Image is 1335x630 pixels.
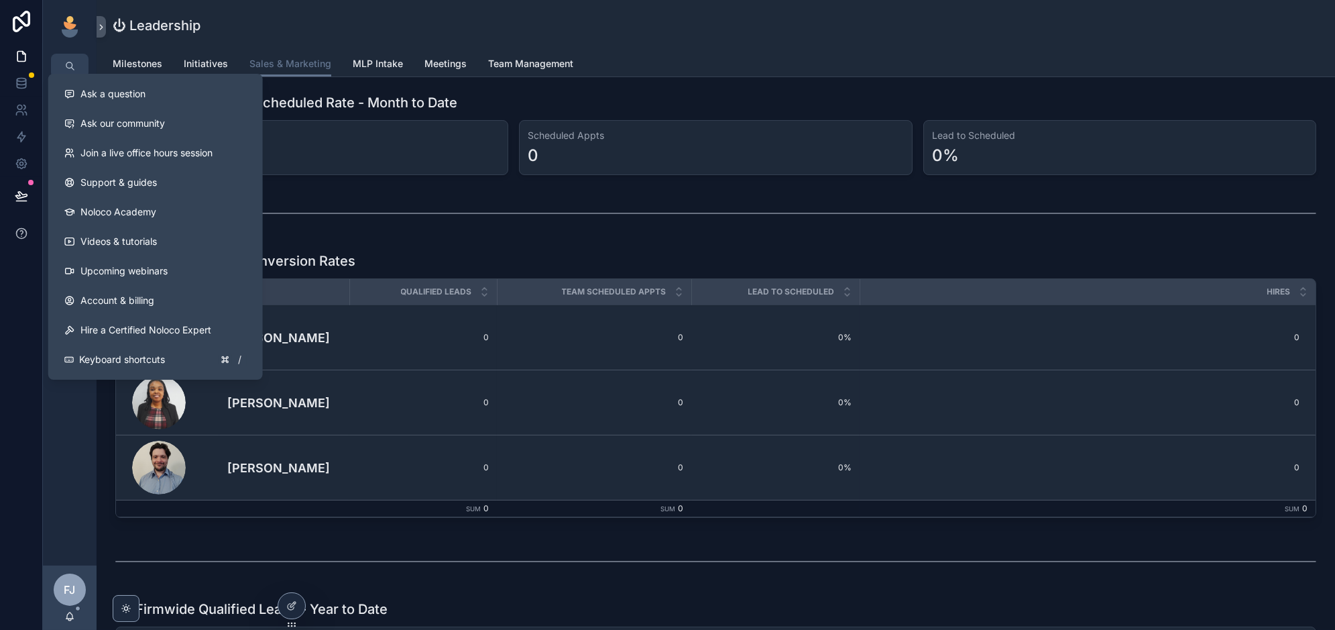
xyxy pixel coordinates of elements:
span: Support & guides [80,176,157,189]
span: Hires [1267,286,1291,297]
span: Videos & tutorials [80,235,157,248]
a: Meetings [424,52,467,78]
button: Keyboard shortcuts/ [54,345,257,374]
span: Qualified Leads [401,286,472,297]
h1: 📈 Firmwide Qualified Leads - Year to Date [115,600,388,619]
span: 0% [699,332,852,343]
span: 0% [699,397,852,408]
span: 0 [483,503,489,513]
span: / [235,354,245,365]
span: Account & billing [80,294,154,307]
a: Noloco Academy [54,197,257,227]
small: Sum [1285,505,1299,513]
a: Team Management [488,52,573,78]
span: Initiatives [184,57,228,70]
h3: Qualified Leads [124,129,500,142]
span: 0 [505,332,683,343]
h4: [PERSON_NAME] [227,394,341,412]
span: Milestones [113,57,162,70]
a: Milestones [113,52,162,78]
div: 0% [932,145,959,166]
span: 0 [860,462,1299,473]
span: Sales & Marketing [249,57,331,70]
h4: [PERSON_NAME] [227,459,341,477]
a: Support & guides [54,168,257,197]
span: 0 [678,503,683,513]
h3: Lead to Scheduled [932,129,1308,142]
a: Account & billing [54,286,257,315]
a: Upcoming webinars [54,256,257,286]
span: Noloco Academy [80,205,156,219]
small: Sum [466,505,481,513]
span: FJ [64,582,76,598]
span: Keyboard shortcuts [79,353,165,366]
span: Ask our community [80,117,165,130]
h1: ⏻ Leadership [113,16,200,35]
span: 0 [357,397,489,408]
span: MLP Intake [353,57,403,70]
span: Team Scheduled Appts [562,286,666,297]
a: Sales & Marketing [249,52,331,77]
img: App logo [59,16,80,38]
a: Initiatives [184,52,228,78]
span: Ask a question [80,87,146,101]
span: 0 [860,332,1299,343]
a: Ask our community [54,109,257,138]
span: Lead to Scheduled [748,286,835,297]
a: Videos & tutorials [54,227,257,256]
span: 0 [357,462,489,473]
span: Join a live office hours session [80,146,213,160]
span: Team Management [488,57,573,70]
button: Hire a Certified Noloco Expert [54,315,257,345]
span: 0 [860,397,1299,408]
small: Sum [660,505,675,513]
div: 0 [528,145,538,166]
h1: 📈 Firmwide Lead-to-Scheduled Rate - Month to Date [115,93,457,112]
button: Ask a question [54,79,257,109]
span: 0 [505,462,683,473]
div: scrollable content [43,78,97,395]
span: 0% [699,462,852,473]
h3: Scheduled Appts [528,129,903,142]
span: 0 [505,397,683,408]
span: Upcoming webinars [80,264,168,278]
span: 0 [357,332,489,343]
a: MLP Intake [353,52,403,78]
span: Meetings [424,57,467,70]
h4: [PERSON_NAME] [227,329,341,347]
span: 0 [1302,503,1308,513]
span: Hire a Certified Noloco Expert [80,323,211,337]
a: Join a live office hours session [54,138,257,168]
